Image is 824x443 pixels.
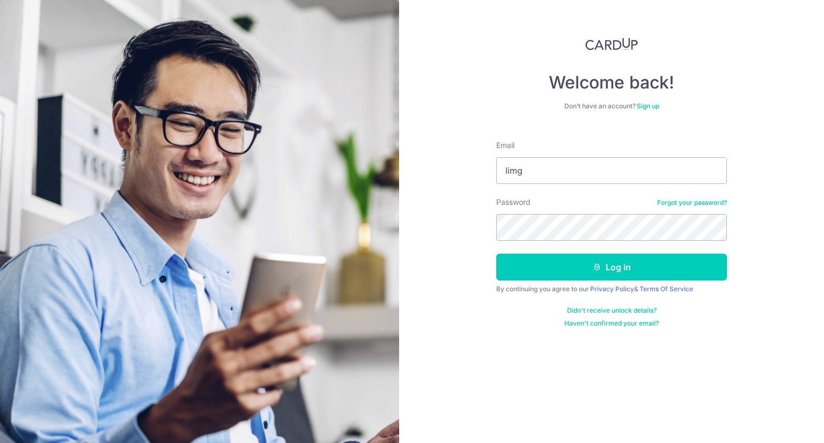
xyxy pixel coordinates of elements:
a: Terms Of Service [639,285,693,293]
a: Forgot your password? [657,198,727,207]
h4: Welcome back! [496,72,727,93]
a: Didn't receive unlock details? [567,306,657,315]
button: Log in [496,254,727,280]
label: Email [496,140,514,151]
a: Haven't confirmed your email? [564,319,659,328]
div: By continuing you agree to our & [496,285,727,293]
img: CardUp Logo [585,38,638,50]
a: Sign up [637,102,659,110]
div: Don’t have an account? [496,102,727,110]
input: Enter your Email [496,157,727,184]
a: Privacy Policy [590,285,634,293]
label: Password [496,197,531,208]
